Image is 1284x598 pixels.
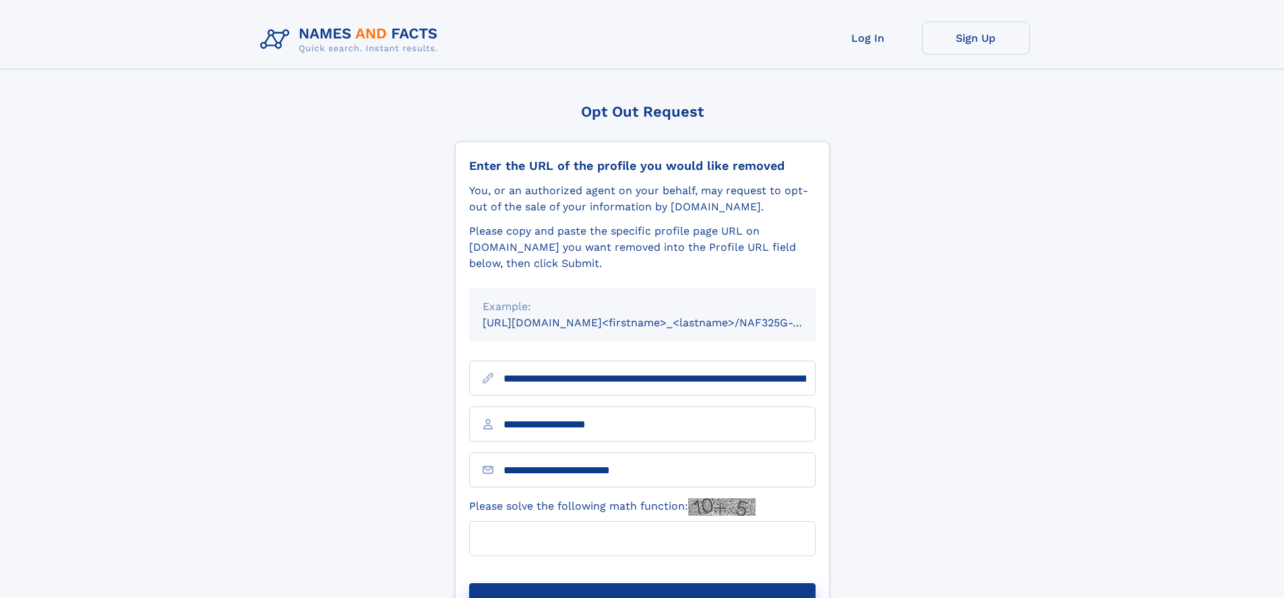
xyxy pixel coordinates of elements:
div: Enter the URL of the profile you would like removed [469,158,816,173]
div: Please copy and paste the specific profile page URL on [DOMAIN_NAME] you want removed into the Pr... [469,223,816,272]
small: [URL][DOMAIN_NAME]<firstname>_<lastname>/NAF325G-xxxxxxxx [483,316,841,329]
div: You, or an authorized agent on your behalf, may request to opt-out of the sale of your informatio... [469,183,816,215]
div: Example: [483,299,802,315]
img: Logo Names and Facts [255,22,449,58]
label: Please solve the following math function: [469,498,756,516]
a: Log In [814,22,922,55]
div: Opt Out Request [455,103,830,120]
a: Sign Up [922,22,1030,55]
